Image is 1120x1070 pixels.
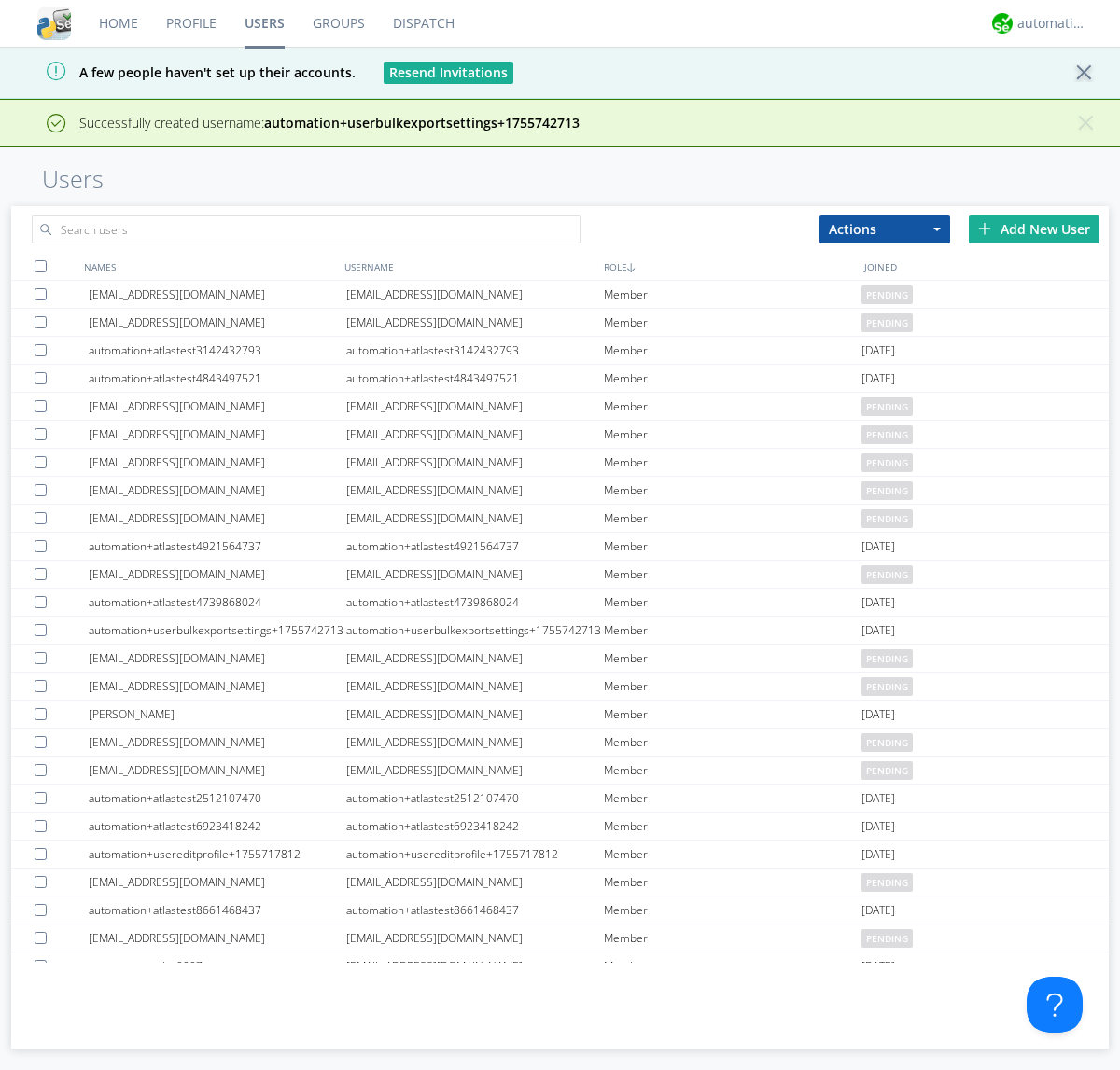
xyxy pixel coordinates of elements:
[604,617,861,644] div: Member
[89,673,346,700] div: [EMAIL_ADDRESS][DOMAIN_NAME]
[861,701,895,729] span: [DATE]
[346,449,604,476] div: [EMAIL_ADDRESS][DOMAIN_NAME]
[89,421,346,448] div: [EMAIL_ADDRESS][DOMAIN_NAME]
[604,701,861,728] div: Member
[861,533,895,561] span: [DATE]
[861,929,913,948] span: pending
[861,313,913,332] span: pending
[11,757,1109,785] a: [EMAIL_ADDRESS][DOMAIN_NAME][EMAIL_ADDRESS][DOMAIN_NAME]Memberpending
[11,309,1109,337] a: [EMAIL_ADDRESS][DOMAIN_NAME][EMAIL_ADDRESS][DOMAIN_NAME]Memberpending
[79,114,580,132] span: Successfully created username:
[89,924,346,952] div: [EMAIL_ADDRESS][DOMAIN_NAME]
[346,393,604,420] div: [EMAIL_ADDRESS][DOMAIN_NAME]
[599,253,860,280] div: ROLE
[11,813,1109,841] a: automation+atlastest6923418242automation+atlastest6923418242Member[DATE]
[604,505,861,532] div: Member
[346,841,604,868] div: automation+usereditprofile+1755717812
[604,757,861,784] div: Member
[1017,14,1087,33] div: automation+atlas
[346,785,604,812] div: automation+atlastest2512107470
[89,589,346,616] div: automation+atlastest4739868024
[11,645,1109,673] a: [EMAIL_ADDRESS][DOMAIN_NAME][EMAIL_ADDRESS][DOMAIN_NAME]Memberpending
[89,393,346,420] div: [EMAIL_ADDRESS][DOMAIN_NAME]
[604,645,861,672] div: Member
[89,952,346,980] div: automation+atlas0007
[604,785,861,812] div: Member
[11,449,1109,477] a: [EMAIL_ADDRESS][DOMAIN_NAME][EMAIL_ADDRESS][DOMAIN_NAME]Memberpending
[861,397,913,416] span: pending
[346,924,604,952] div: [EMAIL_ADDRESS][DOMAIN_NAME]
[346,617,604,644] div: automation+userbulkexportsettings+1755742713
[861,761,913,780] span: pending
[89,337,346,364] div: automation+atlastest3142432793
[346,757,604,784] div: [EMAIL_ADDRESS][DOMAIN_NAME]
[346,645,604,672] div: [EMAIL_ADDRESS][DOMAIN_NAME]
[11,729,1109,757] a: [EMAIL_ADDRESS][DOMAIN_NAME][EMAIL_ADDRESS][DOMAIN_NAME]Memberpending
[346,309,604,336] div: [EMAIL_ADDRESS][DOMAIN_NAME]
[11,365,1109,393] a: automation+atlastest4843497521automation+atlastest4843497521Member[DATE]
[89,617,346,644] div: automation+userbulkexportsettings+1755742713
[384,62,513,84] button: Resend Invitations
[861,285,913,304] span: pending
[346,701,604,728] div: [EMAIL_ADDRESS][DOMAIN_NAME]
[346,869,604,896] div: [EMAIL_ADDRESS][DOMAIN_NAME]
[89,757,346,784] div: [EMAIL_ADDRESS][DOMAIN_NAME]
[79,253,340,280] div: NAMES
[861,617,895,645] span: [DATE]
[89,533,346,560] div: automation+atlastest4921564737
[11,673,1109,701] a: [EMAIL_ADDRESS][DOMAIN_NAME][EMAIL_ADDRESS][DOMAIN_NAME]Memberpending
[346,477,604,504] div: [EMAIL_ADDRESS][DOMAIN_NAME]
[89,505,346,532] div: [EMAIL_ADDRESS][DOMAIN_NAME]
[604,421,861,448] div: Member
[264,114,580,132] strong: automation+userbulkexportsettings+1755742713
[89,841,346,868] div: automation+usereditprofile+1755717812
[89,365,346,392] div: automation+atlastest4843497521
[11,924,1109,952] a: [EMAIL_ADDRESS][DOMAIN_NAME][EMAIL_ADDRESS][DOMAIN_NAME]Memberpending
[346,281,604,308] div: [EMAIL_ADDRESS][DOMAIN_NAME]
[11,869,1109,896] a: [EMAIL_ADDRESS][DOMAIN_NAME][EMAIL_ADDRESS][DOMAIN_NAME]Memberpending
[604,533,861,560] div: Member
[89,701,346,728] div: [PERSON_NAME]
[604,449,861,476] div: Member
[11,533,1109,561] a: automation+atlastest4921564737automation+atlastest4921564737Member[DATE]
[89,477,346,504] div: [EMAIL_ADDRESS][DOMAIN_NAME]
[11,701,1109,729] a: [PERSON_NAME][EMAIL_ADDRESS][DOMAIN_NAME]Member[DATE]
[11,785,1109,813] a: automation+atlastest2512107470automation+atlastest2512107470Member[DATE]
[11,393,1109,421] a: [EMAIL_ADDRESS][DOMAIN_NAME][EMAIL_ADDRESS][DOMAIN_NAME]Memberpending
[604,337,861,364] div: Member
[11,841,1109,869] a: automation+usereditprofile+1755717812automation+usereditprofile+1755717812Member[DATE]
[861,785,895,813] span: [DATE]
[604,813,861,840] div: Member
[89,813,346,840] div: automation+atlastest6923418242
[604,896,861,924] div: Member
[346,589,604,616] div: automation+atlastest4739868024
[861,337,895,365] span: [DATE]
[861,733,913,752] span: pending
[340,253,600,280] div: USERNAME
[861,365,895,393] span: [DATE]
[89,281,346,308] div: [EMAIL_ADDRESS][DOMAIN_NAME]
[11,505,1109,533] a: [EMAIL_ADDRESS][DOMAIN_NAME][EMAIL_ADDRESS][DOMAIN_NAME]Memberpending
[861,453,913,472] span: pending
[604,729,861,756] div: Member
[89,561,346,588] div: [EMAIL_ADDRESS][DOMAIN_NAME]
[861,873,913,892] span: pending
[861,649,913,668] span: pending
[604,393,861,420] div: Member
[346,533,604,560] div: automation+atlastest4921564737
[346,952,604,980] div: [EMAIL_ADDRESS][DOMAIN_NAME]
[11,896,1109,924] a: automation+atlastest8661468437automation+atlastest8661468437Member[DATE]
[89,785,346,812] div: automation+atlastest2512107470
[861,952,895,980] span: [DATE]
[604,952,861,980] div: Member
[604,561,861,588] div: Member
[861,565,913,584] span: pending
[89,896,346,924] div: automation+atlastest8661468437
[861,841,895,869] span: [DATE]
[604,477,861,504] div: Member
[11,421,1109,449] a: [EMAIL_ADDRESS][DOMAIN_NAME][EMAIL_ADDRESS][DOMAIN_NAME]Memberpending
[1027,977,1083,1033] iframe: Toggle Customer Support
[604,309,861,336] div: Member
[861,481,913,500] span: pending
[11,589,1109,617] a: automation+atlastest4739868024automation+atlastest4739868024Member[DATE]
